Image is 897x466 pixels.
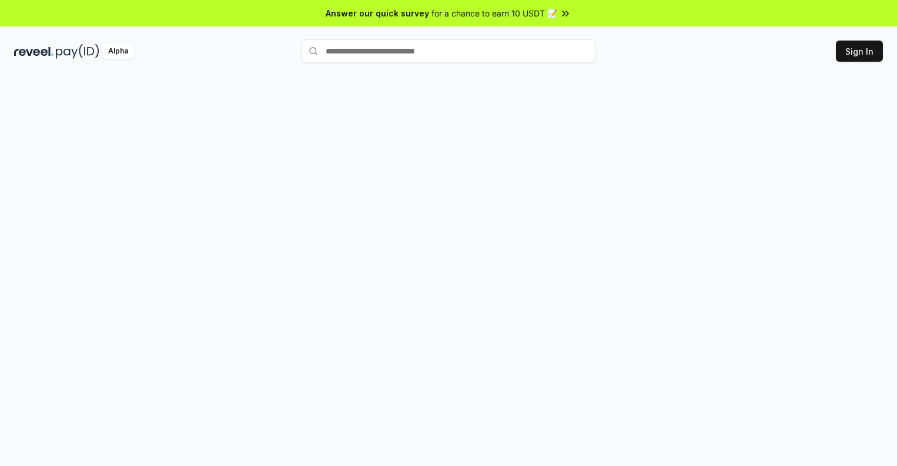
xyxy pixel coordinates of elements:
[431,7,557,19] span: for a chance to earn 10 USDT 📝
[56,44,99,59] img: pay_id
[14,44,53,59] img: reveel_dark
[326,7,429,19] span: Answer our quick survey
[836,41,883,62] button: Sign In
[102,44,135,59] div: Alpha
